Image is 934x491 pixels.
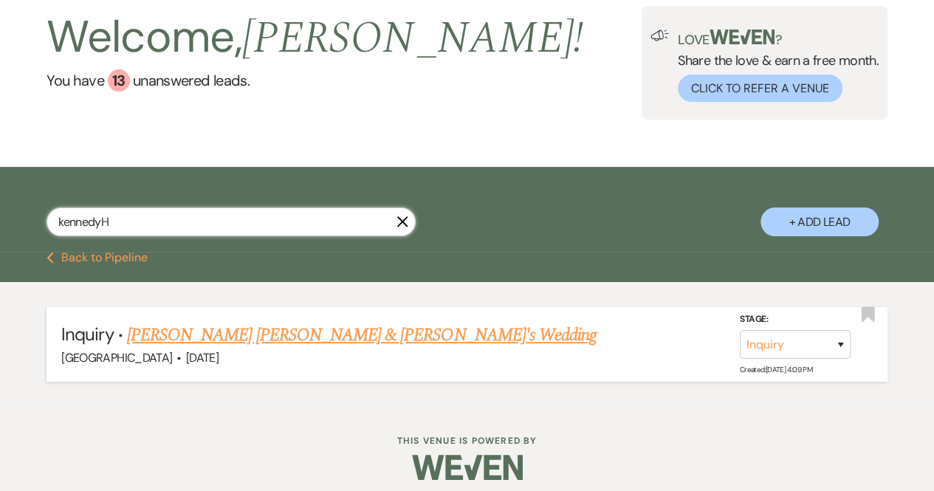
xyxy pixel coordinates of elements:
[242,4,583,72] span: [PERSON_NAME] !
[61,350,172,365] span: [GEOGRAPHIC_DATA]
[760,207,879,236] button: + Add Lead
[669,30,879,102] div: Share the love & earn a free month.
[47,6,583,69] h2: Welcome,
[61,323,113,346] span: Inquiry
[186,350,219,365] span: [DATE]
[47,207,416,236] input: Search by name, event date, email address or phone number
[740,312,851,328] label: Stage:
[678,75,842,102] button: Click to Refer a Venue
[127,322,597,348] a: [PERSON_NAME] [PERSON_NAME] & [PERSON_NAME]'s Wedding
[710,30,775,44] img: weven-logo-green.svg
[678,30,879,47] p: Love ?
[47,69,583,92] a: You have 13 unanswered leads.
[650,30,669,41] img: loud-speaker-illustration.svg
[47,252,148,264] button: Back to Pipeline
[740,365,812,374] span: Created: [DATE] 4:09 PM
[108,69,130,92] div: 13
